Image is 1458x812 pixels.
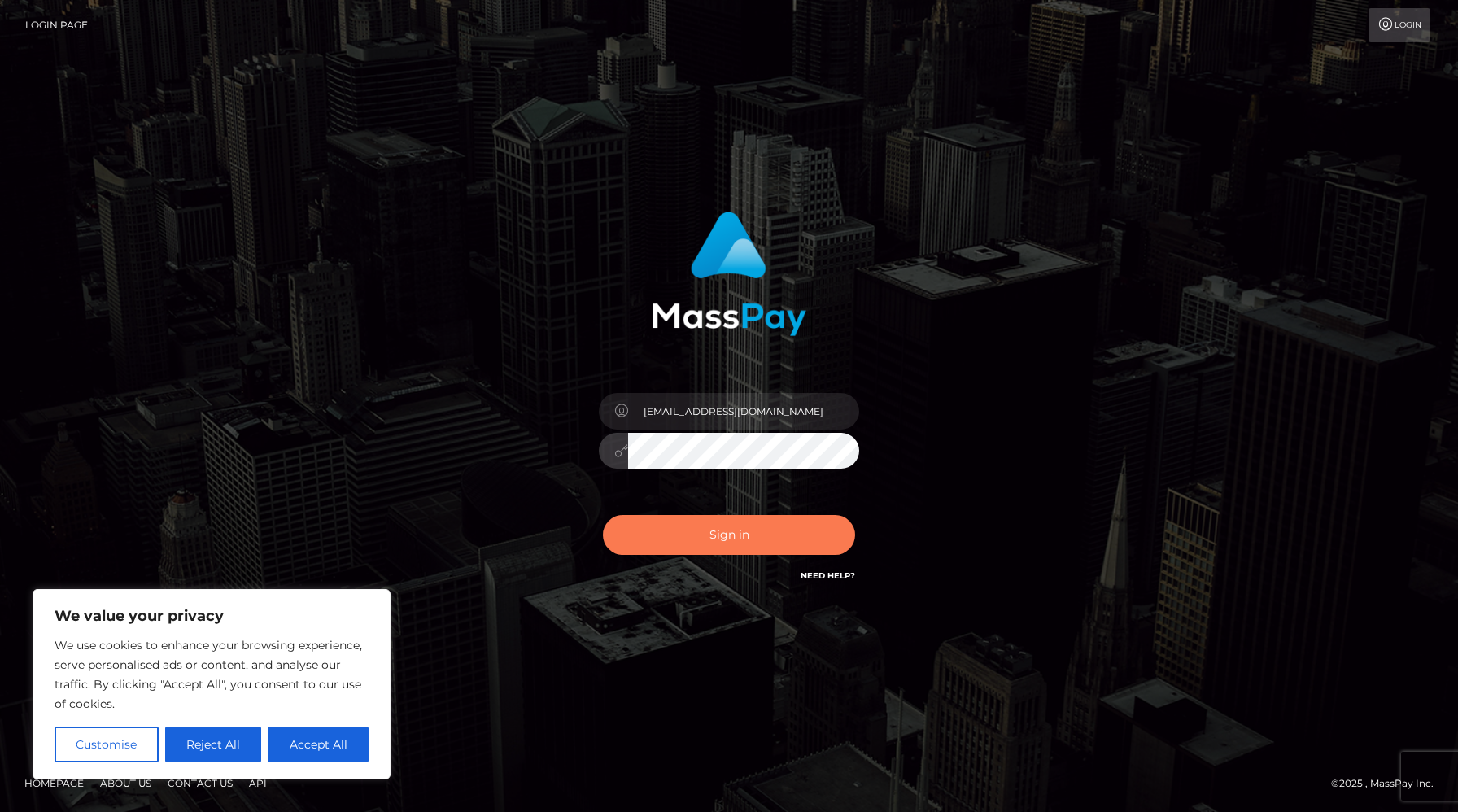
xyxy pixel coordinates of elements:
input: Username... [628,393,859,430]
img: MassPay Login [652,212,806,336]
a: Contact Us [161,771,239,796]
div: We value your privacy [33,589,391,779]
button: Customise [55,727,159,762]
p: We use cookies to enhance your browsing experience, serve personalised ads or content, and analys... [55,635,369,714]
a: Login Page [25,8,88,42]
p: We value your privacy [55,606,369,626]
a: Homepage [18,771,90,796]
a: About Us [94,771,158,796]
div: © 2025 , MassPay Inc. [1331,775,1446,792]
button: Accept All [268,727,369,762]
button: Sign in [603,515,855,555]
a: Login [1369,8,1430,42]
button: Reject All [165,727,262,762]
a: Need Help? [801,570,855,581]
a: API [242,771,273,796]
